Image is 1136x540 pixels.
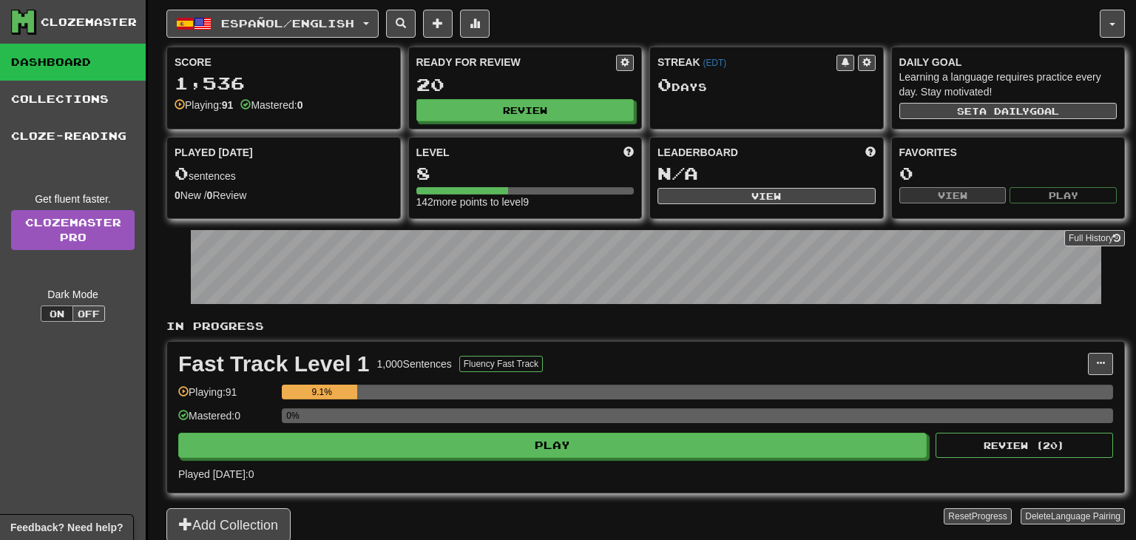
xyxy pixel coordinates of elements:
div: 1,000 Sentences [377,357,452,371]
a: (EDT) [703,58,726,68]
span: 0 [175,163,189,183]
button: Search sentences [386,10,416,38]
div: Ready for Review [416,55,617,70]
div: 8 [416,164,635,183]
div: 142 more points to level 9 [416,195,635,209]
button: Off [72,306,105,322]
div: Playing: 91 [178,385,274,409]
button: Full History [1064,230,1125,246]
div: 1,536 [175,74,393,92]
div: Mastered: [240,98,302,112]
span: Leaderboard [657,145,738,160]
button: More stats [460,10,490,38]
button: On [41,306,73,322]
button: View [657,188,876,204]
span: Progress [972,511,1007,522]
button: Fluency Fast Track [459,356,543,372]
div: Playing: [175,98,233,112]
div: Favorites [899,145,1118,160]
button: ResetProgress [944,508,1011,524]
div: Streak [657,55,836,70]
div: Day s [657,75,876,95]
div: Mastered: 0 [178,408,274,433]
span: Open feedback widget [10,520,123,535]
span: This week in points, UTC [865,145,876,160]
button: Review [416,99,635,121]
div: Clozemaster [41,15,137,30]
span: N/A [657,163,698,183]
button: Review (20) [936,433,1113,458]
div: Get fluent faster. [11,192,135,206]
strong: 0 [207,189,213,201]
button: Add sentence to collection [423,10,453,38]
div: Score [175,55,393,70]
strong: 91 [222,99,234,111]
div: New / Review [175,188,393,203]
a: ClozemasterPro [11,210,135,250]
button: Seta dailygoal [899,103,1118,119]
div: Learning a language requires practice every day. Stay motivated! [899,70,1118,99]
div: 0 [899,164,1118,183]
div: sentences [175,164,393,183]
strong: 0 [297,99,303,111]
span: a daily [979,106,1029,116]
button: Español/English [166,10,379,38]
div: 9.1% [286,385,357,399]
span: Español / English [221,17,354,30]
button: Play [1010,187,1117,203]
span: Played [DATE]: 0 [178,468,254,480]
button: View [899,187,1007,203]
button: Play [178,433,927,458]
div: 20 [416,75,635,94]
div: Fast Track Level 1 [178,353,370,375]
strong: 0 [175,189,180,201]
span: Level [416,145,450,160]
span: Language Pairing [1051,511,1120,522]
button: DeleteLanguage Pairing [1021,508,1125,524]
p: In Progress [166,319,1125,334]
div: Daily Goal [899,55,1118,70]
span: Score more points to level up [623,145,634,160]
span: Played [DATE] [175,145,253,160]
span: 0 [657,74,672,95]
div: Dark Mode [11,287,135,302]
